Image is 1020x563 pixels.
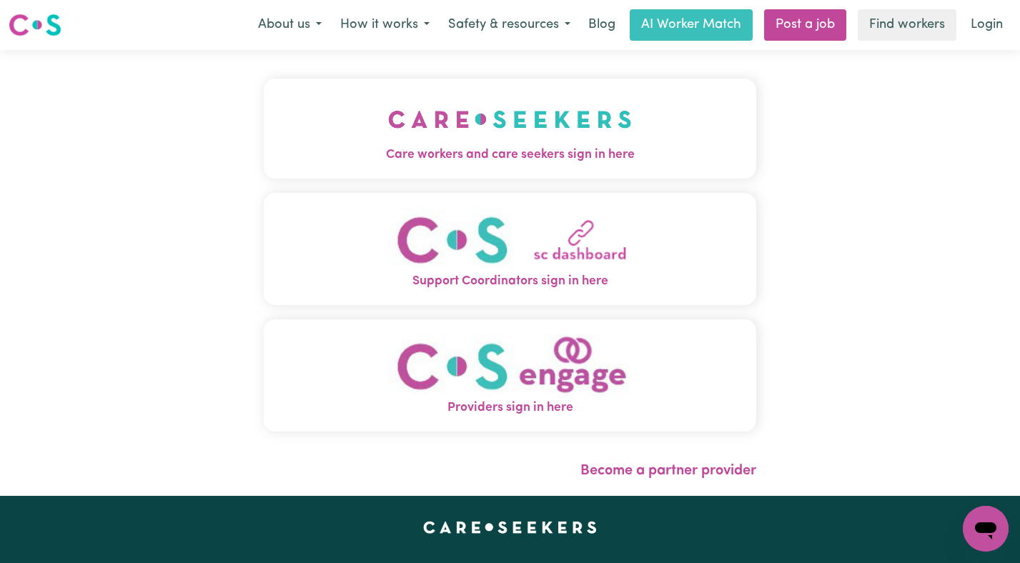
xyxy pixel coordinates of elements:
[264,193,757,305] button: Support Coordinators sign in here
[858,9,956,41] a: Find workers
[580,9,624,41] a: Blog
[331,10,439,40] button: How it works
[764,9,846,41] a: Post a job
[264,79,757,179] button: Care workers and care seekers sign in here
[423,522,597,533] a: Careseekers home page
[962,9,1011,41] a: Login
[264,146,757,164] span: Care workers and care seekers sign in here
[9,12,61,38] img: Careseekers logo
[9,9,61,41] a: Careseekers logo
[963,506,1009,552] iframe: Button to launch messaging window
[630,9,753,41] a: AI Worker Match
[580,464,756,478] a: Become a partner provider
[264,319,757,432] button: Providers sign in here
[439,10,580,40] button: Safety & resources
[264,399,757,417] span: Providers sign in here
[264,272,757,291] span: Support Coordinators sign in here
[249,10,331,40] button: About us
